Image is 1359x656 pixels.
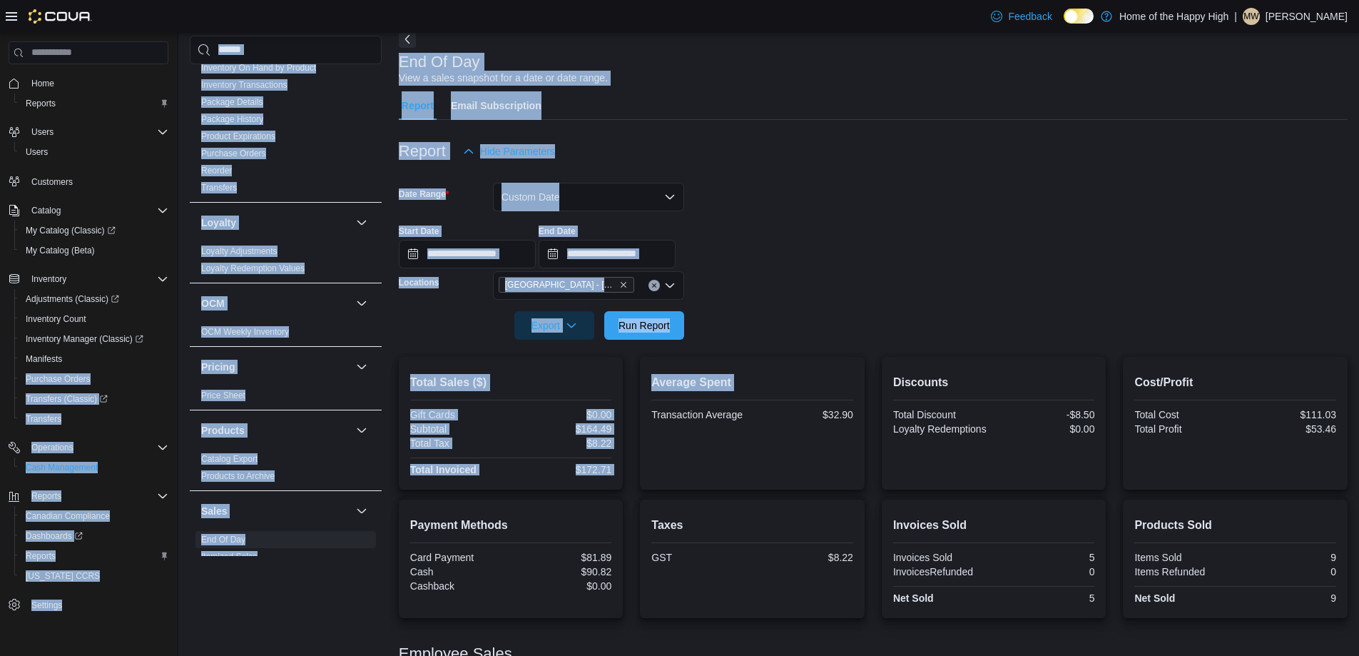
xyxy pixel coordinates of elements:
span: OCM Weekly Inventory [201,326,289,338]
a: Cash Management [20,459,103,476]
button: Remove Sherwood Park - Wye Road - Fire & Flower from selection in this group [619,281,628,289]
button: Cash Management [14,458,174,478]
a: Purchase Orders [201,148,266,158]
span: Transfers (Classic) [26,393,108,405]
span: Hide Parameters [480,144,555,158]
a: Package History [201,114,263,124]
strong: Total Invoiced [410,464,477,475]
button: Operations [3,438,174,458]
span: Loyalty Redemption Values [201,263,305,274]
a: [US_STATE] CCRS [20,567,106,585]
span: Adjustments (Classic) [20,291,168,308]
button: Users [26,123,59,141]
div: GST [651,552,749,563]
div: View a sales snapshot for a date or date range. [399,71,608,86]
span: Canadian Compliance [20,508,168,525]
span: Cash Management [20,459,168,476]
div: $164.49 [514,423,611,435]
button: Loyalty [201,216,350,230]
input: Press the down key to open a popover containing a calendar. [399,240,536,268]
span: End Of Day [201,534,245,545]
div: Subtotal [410,423,508,435]
a: Transfers (Classic) [14,389,174,409]
span: Cash Management [26,462,98,473]
h2: Payment Methods [410,517,612,534]
button: Canadian Compliance [14,506,174,526]
span: Feedback [1008,9,1052,24]
span: Transfers (Classic) [20,390,168,408]
a: Home [26,75,60,92]
button: Inventory [26,271,72,288]
div: $8.22 [514,438,611,449]
a: Customers [26,173,78,191]
span: Export [523,311,586,340]
button: Customers [3,171,174,191]
span: Customers [26,172,168,190]
a: My Catalog (Classic) [14,221,174,241]
h2: Taxes [651,517,853,534]
span: Inventory Transactions [201,79,287,91]
a: Transfers [20,410,67,428]
a: Inventory Transactions [201,80,287,90]
div: Items Sold [1134,552,1232,563]
span: Manifests [26,353,62,365]
span: Purchase Orders [26,373,91,385]
span: My Catalog (Beta) [26,245,95,256]
span: Run Report [619,318,670,333]
div: -$8.50 [997,409,1094,420]
span: Reports [20,95,168,112]
input: Press the down key to open a popover containing a calendar. [539,240,676,268]
button: Next [399,31,416,48]
a: Inventory Manager (Classic) [20,330,149,348]
a: Reorder [201,166,232,176]
div: $90.82 [514,566,611,577]
div: Cash [410,566,508,577]
div: Total Tax [410,438,508,449]
button: Reports [3,486,174,506]
button: Reports [14,546,174,566]
span: Sherwood Park - Wye Road - Fire & Flower [499,277,634,293]
span: Reports [26,98,56,109]
h3: Report [399,143,446,160]
span: Catalog Export [201,453,258,465]
span: Dashboards [20,528,168,545]
div: OCM [190,323,382,346]
h3: Sales [201,504,228,518]
a: Feedback [985,2,1057,31]
button: Sales [353,503,370,520]
button: [US_STATE] CCRS [14,566,174,586]
button: Users [3,122,174,142]
span: Package History [201,113,263,125]
div: Total Discount [893,409,991,420]
button: Hide Parameters [457,137,561,166]
button: Products [353,422,370,439]
span: [US_STATE] CCRS [26,570,100,582]
a: Itemized Sales [201,552,258,562]
span: Washington CCRS [20,567,168,585]
div: Loyalty Redemptions [893,423,991,435]
div: $172.71 [514,464,611,475]
div: Card Payment [410,552,508,563]
div: $81.89 [514,552,611,563]
div: Gift Cards [410,409,508,420]
h3: Products [201,423,245,438]
h3: Pricing [201,360,235,374]
h2: Average Spent [651,374,853,391]
div: Invoices Sold [893,552,991,563]
a: Reports [20,547,61,565]
span: Catalog [31,205,61,216]
button: Inventory [3,269,174,289]
button: Users [14,142,174,162]
span: Home [31,78,54,89]
span: Settings [31,600,62,611]
span: Users [26,146,48,158]
button: Catalog [3,201,174,221]
span: Operations [31,442,73,453]
button: Home [3,73,174,94]
span: Customers [31,176,73,188]
button: Reports [26,488,67,505]
div: 0 [1238,566,1336,577]
a: Purchase Orders [20,370,96,388]
div: Total Cost [1134,409,1232,420]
